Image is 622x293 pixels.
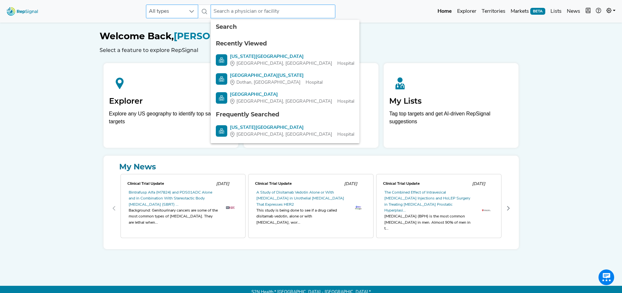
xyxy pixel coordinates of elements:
[211,122,359,141] li: Massachusetts General Hospital
[564,5,583,18] a: News
[344,182,357,186] span: [DATE]
[375,173,503,244] div: 2
[216,110,354,119] div: Frequently Searched
[109,96,233,106] h2: Explorer
[236,60,332,67] span: [GEOGRAPHIC_DATA], [GEOGRAPHIC_DATA]
[211,89,359,108] li: Yale-New Haven Hospital
[216,39,354,48] div: Recently Viewed
[100,47,523,53] h6: Select a feature to explore RepSignal
[354,205,363,210] img: th
[230,131,354,138] div: Hospital
[548,5,564,18] a: Lists
[216,182,229,186] span: [DATE]
[104,63,238,148] a: ExplorerExplore any US geography to identify top sales targets
[100,31,523,42] h1: [PERSON_NAME]
[216,53,354,67] a: [US_STATE][GEOGRAPHIC_DATA][GEOGRAPHIC_DATA], [GEOGRAPHIC_DATA]Hospital
[230,98,354,105] div: Hospital
[119,173,247,244] div: 0
[216,73,227,85] img: Hospital Search Icon
[230,53,354,60] div: [US_STATE][GEOGRAPHIC_DATA]
[216,125,227,137] img: Hospital Search Icon
[109,110,233,126] div: Explore any US geography to identify top sales targets
[247,173,375,244] div: 1
[230,124,354,131] div: [US_STATE][GEOGRAPHIC_DATA]
[109,161,514,173] a: My News
[211,51,359,70] li: Massachusetts General Hospital
[216,54,227,66] img: Hospital Search Icon
[146,5,185,18] span: All types
[236,98,332,105] span: [GEOGRAPHIC_DATA], [GEOGRAPHIC_DATA]
[479,5,508,18] a: Territories
[256,208,346,226] div: This study is being done to see if a drug called disitamab vedotin, alone or with [MEDICAL_DATA],...
[211,70,359,89] li: Southeast Alabama Medical Center
[472,182,485,186] span: [DATE]
[255,182,292,186] span: Clinical Trial Update
[455,5,479,18] a: Explorer
[100,30,174,42] span: Welcome Back,
[236,79,300,86] span: Dothan, [GEOGRAPHIC_DATA]
[230,60,354,67] div: Hospital
[389,96,513,106] h2: My Lists
[127,182,164,186] span: Clinical Trial Update
[384,214,474,232] div: [MEDICAL_DATA] (BPH) is the most common [MEDICAL_DATA] in men. Almost 90% of men in t...
[256,191,344,207] a: A Study of Disitamab Vedotin Alone or With [MEDICAL_DATA] in Urothelial [MEDICAL_DATA] That Expre...
[211,5,335,18] input: Search a physician or facility
[230,91,354,98] div: [GEOGRAPHIC_DATA]
[230,79,323,86] div: Hospital
[389,110,513,129] p: Tag top targets and get AI-driven RepSignal suggestions
[216,124,354,138] a: [US_STATE][GEOGRAPHIC_DATA][GEOGRAPHIC_DATA], [GEOGRAPHIC_DATA]Hospital
[230,72,323,79] div: [GEOGRAPHIC_DATA][US_STATE]
[216,91,354,105] a: [GEOGRAPHIC_DATA][GEOGRAPHIC_DATA], [GEOGRAPHIC_DATA]Hospital
[503,203,514,214] button: Next Page
[236,131,332,138] span: [GEOGRAPHIC_DATA], [GEOGRAPHIC_DATA]
[216,23,237,30] span: Search
[384,191,470,213] a: The Combined Effect of Intravesical [MEDICAL_DATA] Injections and HoLEP Surgery in Treating [MEDI...
[216,92,227,104] img: Hospital Search Icon
[508,5,548,18] a: MarketsBETA
[226,205,235,210] img: OIP._T50ph8a7GY7fRHTyWllbwHaEF
[583,5,593,18] button: Intel Book
[482,206,491,215] img: th
[435,5,455,18] a: Home
[216,72,354,86] a: [GEOGRAPHIC_DATA][US_STATE]Dothan, [GEOGRAPHIC_DATA]Hospital
[129,208,218,226] div: Background: Genitourinary cancers are some of the most common types of [MEDICAL_DATA]. They are l...
[383,182,420,186] span: Clinical Trial Update
[384,63,518,148] a: My ListsTag top targets and get AI-driven RepSignal suggestions
[530,8,545,14] span: BETA
[129,191,212,207] a: Bintrafusp Alfa (M7824) and PDS01ADC Alone and in Combination With Stereotactic Body [MEDICAL_DAT...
